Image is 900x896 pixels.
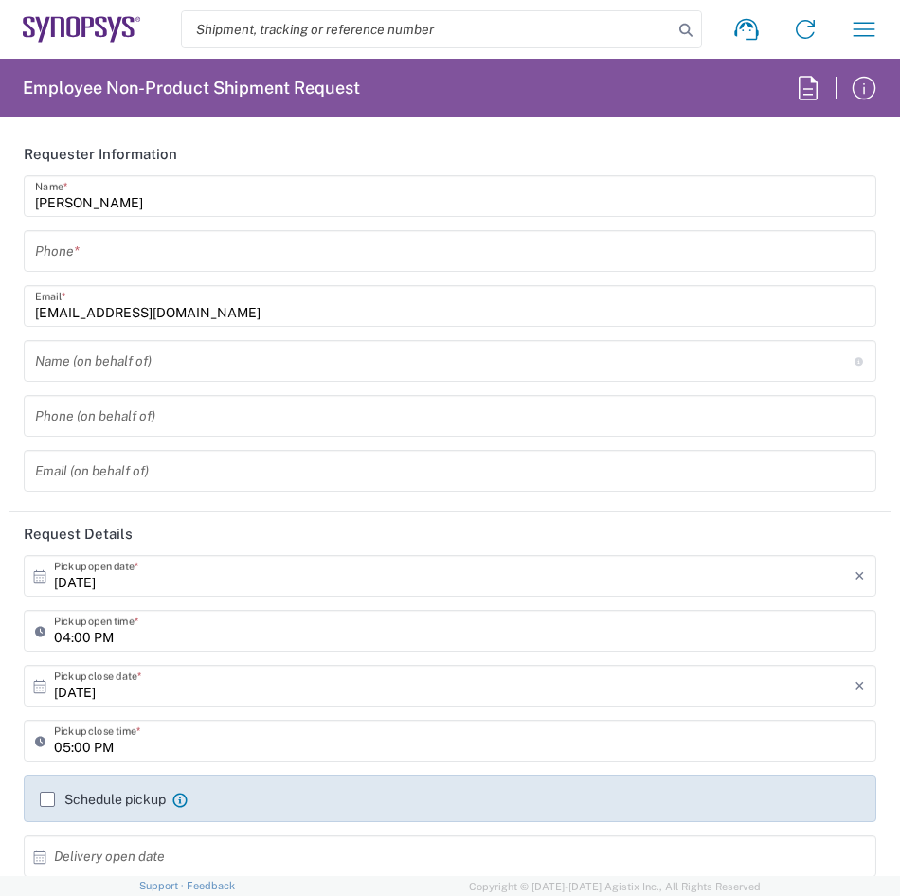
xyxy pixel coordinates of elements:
[23,77,360,99] h2: Employee Non-Product Shipment Request
[855,671,865,701] i: ×
[24,145,177,164] h2: Requester Information
[469,878,761,895] span: Copyright © [DATE]-[DATE] Agistix Inc., All Rights Reserved
[40,792,166,807] label: Schedule pickup
[24,525,133,544] h2: Request Details
[182,11,673,47] input: Shipment, tracking or reference number
[139,880,187,891] a: Support
[855,561,865,591] i: ×
[187,880,235,891] a: Feedback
